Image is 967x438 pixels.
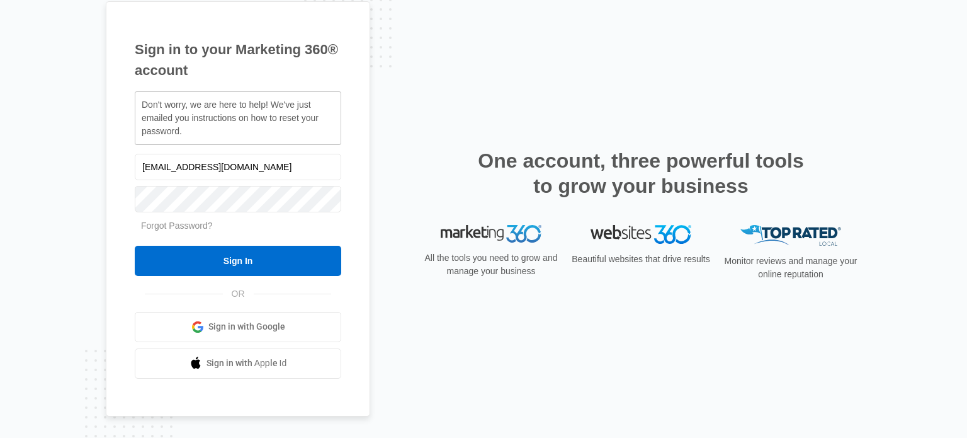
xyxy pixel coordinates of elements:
[135,246,341,276] input: Sign In
[135,312,341,342] a: Sign in with Google
[441,225,541,243] img: Marketing 360
[740,225,841,246] img: Top Rated Local
[135,349,341,379] a: Sign in with Apple Id
[570,253,711,266] p: Beautiful websites that drive results
[142,100,319,136] span: Don't worry, we are here to help! We've just emailed you instructions on how to reset your password.
[421,251,562,278] p: All the tools you need to grow and manage your business
[206,357,287,370] span: Sign in with Apple Id
[135,39,341,81] h1: Sign in to your Marketing 360® account
[141,221,213,231] a: Forgot Password?
[591,225,691,243] img: Websites 360
[474,148,808,199] h2: One account, three powerful tools to grow your business
[208,320,285,333] span: Sign in with Google
[223,287,254,301] span: OR
[135,154,341,180] input: Email
[720,255,861,281] p: Monitor reviews and manage your online reputation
